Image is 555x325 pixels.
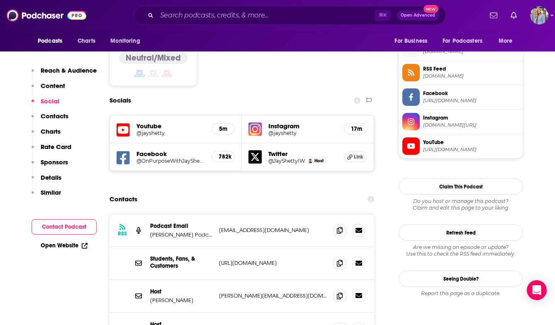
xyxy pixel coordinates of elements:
[136,150,205,158] h5: Facebook
[150,231,212,238] p: [PERSON_NAME] Podcast
[402,64,519,81] a: RSS Feed[DOMAIN_NAME]
[389,33,438,49] button: open menu
[150,297,212,304] p: [PERSON_NAME]
[41,173,61,181] p: Details
[423,122,519,128] span: instagram.com/jayshetty
[308,159,313,163] img: Jay Shetty
[32,158,68,173] button: Sponsors
[150,222,212,230] p: Podcast Email
[394,35,427,47] span: For Business
[7,7,86,23] img: Podchaser - Follow, Share and Rate Podcasts
[401,13,435,17] span: Open Advanced
[150,288,212,295] p: Host
[118,230,127,237] h3: RSS
[423,114,519,122] span: Instagram
[110,191,137,207] h2: Contacts
[268,122,337,130] h5: Instagram
[268,158,305,164] a: @JayShettyIW
[397,10,439,20] button: Open AdvancedNew
[399,244,523,257] div: Are we missing an episode or update? Use this to check the RSS feed immediately.
[219,227,327,234] p: [EMAIL_ADDRESS][DOMAIN_NAME]
[72,33,100,49] a: Charts
[399,225,523,241] button: Refresh Feed
[268,130,337,136] a: @jayshetty
[423,49,519,55] span: iheart.com
[41,143,71,151] p: Rate Card
[41,82,65,90] p: Content
[32,97,59,112] button: Social
[110,35,140,47] span: Monitoring
[136,158,205,164] a: @OnPurposeWithJayShetty
[136,122,205,130] h5: Youtube
[402,88,519,106] a: Facebook[URL][DOMAIN_NAME]
[344,152,367,162] a: Link
[126,53,181,63] h4: Neutral/Mixed
[136,130,205,136] a: @jayshetty
[399,271,523,287] a: Seeing Double?
[219,125,228,132] h5: 5m
[105,33,151,49] button: open menu
[41,242,88,249] a: Open Website
[219,153,228,160] h5: 782k
[314,158,324,164] span: Host
[32,127,61,143] button: Charts
[399,290,523,297] div: Report this page as a duplicate.
[424,5,438,13] span: New
[530,6,548,24] img: User Profile
[41,127,61,135] p: Charts
[499,35,513,47] span: More
[32,66,97,82] button: Reach & Audience
[41,158,68,166] p: Sponsors
[354,154,363,160] span: Link
[507,8,520,22] a: Show notifications dropdown
[41,97,59,105] p: Social
[32,33,73,49] button: open menu
[219,292,327,299] p: [PERSON_NAME][EMAIL_ADDRESS][DOMAIN_NAME]
[41,66,97,74] p: Reach & Audience
[351,125,360,132] h5: 17m
[423,147,519,153] span: https://www.youtube.com/@jayshetty
[32,82,65,97] button: Content
[110,93,131,108] h2: Socials
[32,112,68,127] button: Contacts
[32,173,61,189] button: Details
[32,188,61,204] button: Similar
[32,219,97,235] button: Contact Podcast
[399,198,523,205] span: Do you host or manage this podcast?
[530,6,548,24] span: Logged in as JFMuntsinger
[375,10,390,21] span: ⌘ K
[423,98,519,104] span: https://www.facebook.com/OnPurposeWithJayShetty
[402,137,519,155] a: YouTube[URL][DOMAIN_NAME]
[437,33,494,49] button: open menu
[134,6,446,25] div: Search podcasts, credits, & more...
[399,178,523,195] button: Claim This Podcast
[527,280,547,300] div: Open Intercom Messenger
[41,188,61,196] p: Similar
[157,9,375,22] input: Search podcasts, credits, & more...
[493,33,523,49] button: open menu
[41,112,68,120] p: Contacts
[443,35,482,47] span: For Podcasters
[487,8,501,22] a: Show notifications dropdown
[530,6,548,24] button: Show profile menu
[399,198,523,211] div: Claim and edit this page to your liking.
[150,255,212,269] p: Students, Fans, & Customers
[248,122,262,136] img: iconImage
[423,90,519,97] span: Facebook
[423,73,519,79] span: omnycontent.com
[219,259,327,266] p: [URL][DOMAIN_NAME]
[268,150,337,158] h5: Twitter
[402,113,519,130] a: Instagram[DOMAIN_NAME][URL]
[423,139,519,146] span: YouTube
[38,35,62,47] span: Podcasts
[78,35,95,47] span: Charts
[32,143,71,158] button: Rate Card
[423,65,519,73] span: RSS Feed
